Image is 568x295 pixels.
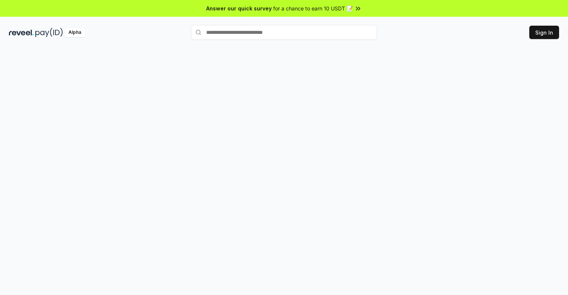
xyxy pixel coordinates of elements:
[273,4,353,12] span: for a chance to earn 10 USDT 📝
[35,28,63,37] img: pay_id
[64,28,85,37] div: Alpha
[529,26,559,39] button: Sign In
[206,4,272,12] span: Answer our quick survey
[9,28,34,37] img: reveel_dark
